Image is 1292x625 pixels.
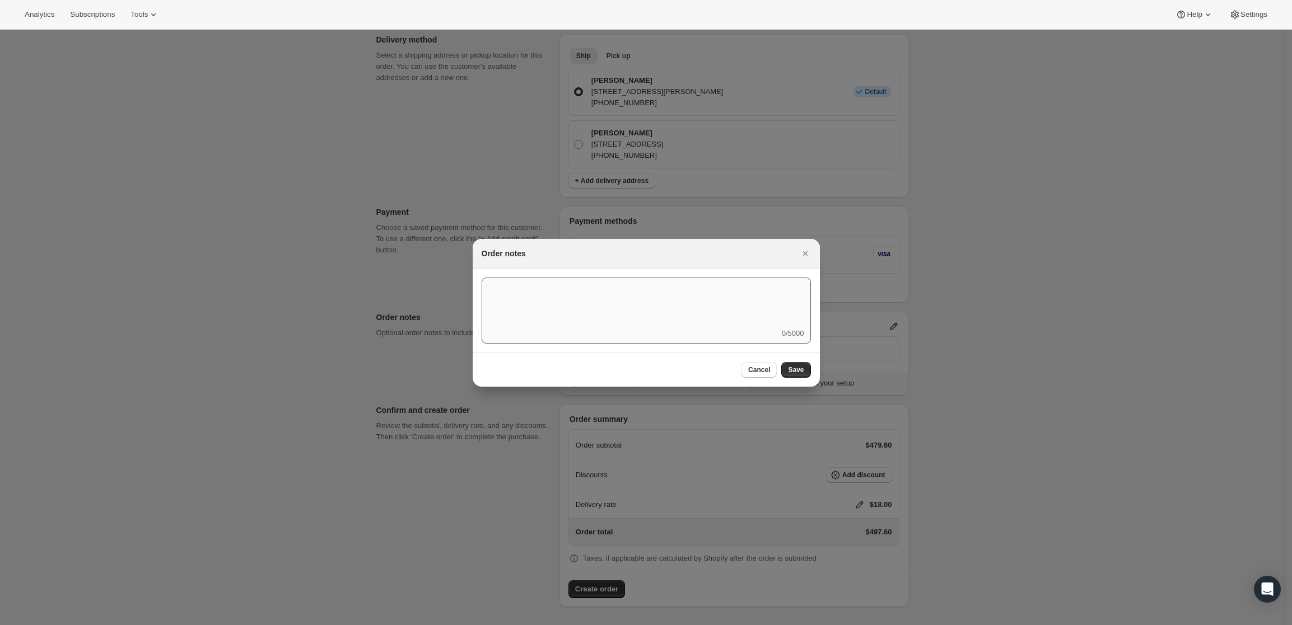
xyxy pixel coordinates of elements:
[25,10,54,19] span: Analytics
[1223,7,1274,22] button: Settings
[130,10,148,19] span: Tools
[1254,576,1281,603] div: Open Intercom Messenger
[1187,10,1202,19] span: Help
[63,7,122,22] button: Subscriptions
[482,248,526,259] h2: Order notes
[788,365,804,374] span: Save
[124,7,166,22] button: Tools
[797,246,813,261] button: Close
[18,7,61,22] button: Analytics
[741,362,777,378] button: Cancel
[781,362,810,378] button: Save
[1169,7,1220,22] button: Help
[748,365,770,374] span: Cancel
[1240,10,1267,19] span: Settings
[70,10,115,19] span: Subscriptions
